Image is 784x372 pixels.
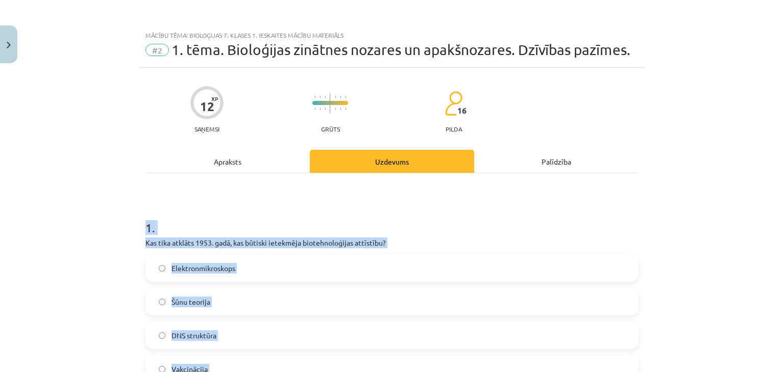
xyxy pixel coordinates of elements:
img: icon-short-line-57e1e144782c952c97e751825c79c345078a6d821885a25fce030b3d8c18986b.svg [340,96,341,98]
img: icon-short-line-57e1e144782c952c97e751825c79c345078a6d821885a25fce030b3d8c18986b.svg [320,96,321,98]
img: icon-close-lesson-0947bae3869378f0d4975bcd49f059093ad1ed9edebbc8119c70593378902aed.svg [7,42,11,48]
img: icon-short-line-57e1e144782c952c97e751825c79c345078a6d821885a25fce030b3d8c18986b.svg [345,108,346,110]
img: students-c634bb4e5e11cddfef0936a35e636f08e4e9abd3cc4e673bd6f9a4125e45ecb1.svg [445,91,462,116]
img: icon-short-line-57e1e144782c952c97e751825c79c345078a6d821885a25fce030b3d8c18986b.svg [335,108,336,110]
span: Elektronmikroskops [171,263,235,274]
img: icon-short-line-57e1e144782c952c97e751825c79c345078a6d821885a25fce030b3d8c18986b.svg [314,108,315,110]
img: icon-short-line-57e1e144782c952c97e751825c79c345078a6d821885a25fce030b3d8c18986b.svg [340,108,341,110]
img: icon-long-line-d9ea69661e0d244f92f715978eff75569469978d946b2353a9bb055b3ed8787d.svg [330,93,331,113]
span: XP [211,96,218,101]
div: Mācību tēma: Bioloģijas 7. klases 1. ieskaites mācību materiāls [145,32,639,39]
img: icon-short-line-57e1e144782c952c97e751825c79c345078a6d821885a25fce030b3d8c18986b.svg [345,96,346,98]
img: icon-short-line-57e1e144782c952c97e751825c79c345078a6d821885a25fce030b3d8c18986b.svg [325,108,326,110]
p: Kas tika atklāts 1953. gadā, kas būtiski ietekmēja biotehnoloģijas attīstību? [145,237,639,248]
img: icon-short-line-57e1e144782c952c97e751825c79c345078a6d821885a25fce030b3d8c18986b.svg [314,96,315,98]
div: Uzdevums [310,150,474,173]
span: DNS struktūra [171,330,216,341]
div: 12 [200,99,214,114]
span: 1. tēma. Bioloģijas zinātnes nozares un apakšnozares. Dzīvības pazīmes. [171,41,630,58]
div: Apraksts [145,150,310,173]
span: 16 [457,106,467,115]
input: DNS struktūra [159,332,165,339]
span: #2 [145,44,169,56]
input: Šūnu teorija [159,299,165,305]
span: Šūnu teorija [171,297,210,307]
input: Elektronmikroskops [159,265,165,272]
div: Palīdzība [474,150,639,173]
img: icon-short-line-57e1e144782c952c97e751825c79c345078a6d821885a25fce030b3d8c18986b.svg [335,96,336,98]
img: icon-short-line-57e1e144782c952c97e751825c79c345078a6d821885a25fce030b3d8c18986b.svg [320,108,321,110]
h1: 1 . [145,203,639,234]
p: Grūts [321,125,340,132]
p: Saņemsi [190,125,224,132]
img: icon-short-line-57e1e144782c952c97e751825c79c345078a6d821885a25fce030b3d8c18986b.svg [325,96,326,98]
p: pilda [446,125,462,132]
